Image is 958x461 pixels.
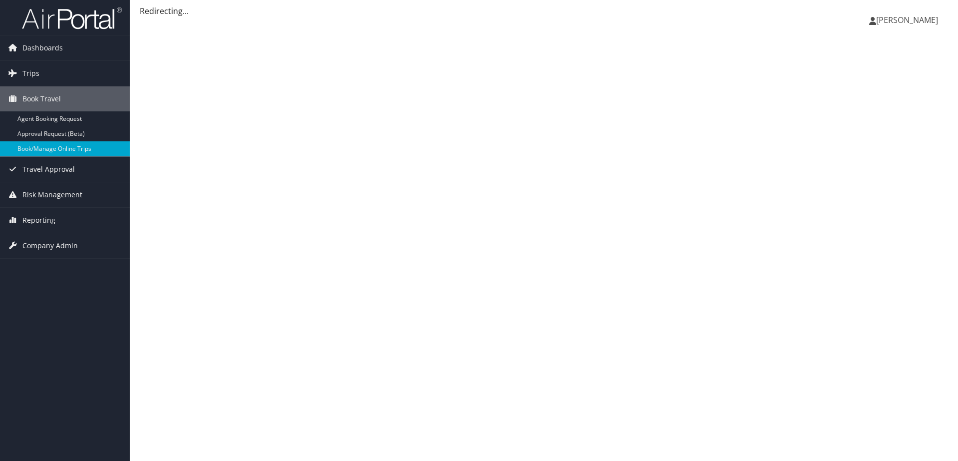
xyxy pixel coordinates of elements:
a: [PERSON_NAME] [869,5,948,35]
span: Dashboards [22,35,63,60]
span: Travel Approval [22,157,75,182]
span: Book Travel [22,86,61,111]
span: [PERSON_NAME] [876,14,938,25]
div: Redirecting... [140,5,948,17]
span: Reporting [22,208,55,233]
span: Company Admin [22,233,78,258]
span: Trips [22,61,39,86]
img: airportal-logo.png [22,6,122,30]
span: Risk Management [22,182,82,207]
